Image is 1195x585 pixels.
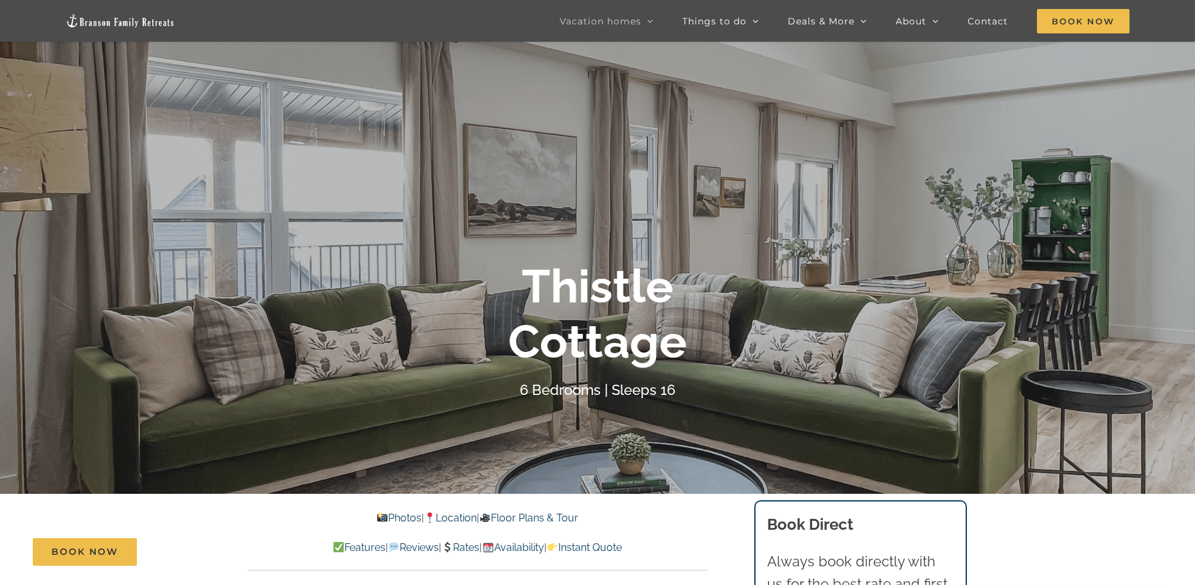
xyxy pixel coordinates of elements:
[896,17,926,26] span: About
[479,512,578,524] a: Floor Plans & Tour
[376,512,421,524] a: Photos
[788,17,854,26] span: Deals & More
[247,510,707,527] p: | |
[66,13,175,28] img: Branson Family Retreats Logo
[424,512,477,524] a: Location
[767,515,853,534] b: Book Direct
[508,259,687,369] b: Thistle Cottage
[682,17,747,26] span: Things to do
[377,512,387,523] img: 📸
[560,17,641,26] span: Vacation homes
[520,381,675,398] h4: 6 Bedrooms | Sleeps 16
[480,512,490,523] img: 🎥
[425,512,435,523] img: 📍
[1037,9,1129,33] span: Book Now
[33,538,137,566] a: Book Now
[968,17,1008,26] span: Contact
[51,546,118,557] span: Book Now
